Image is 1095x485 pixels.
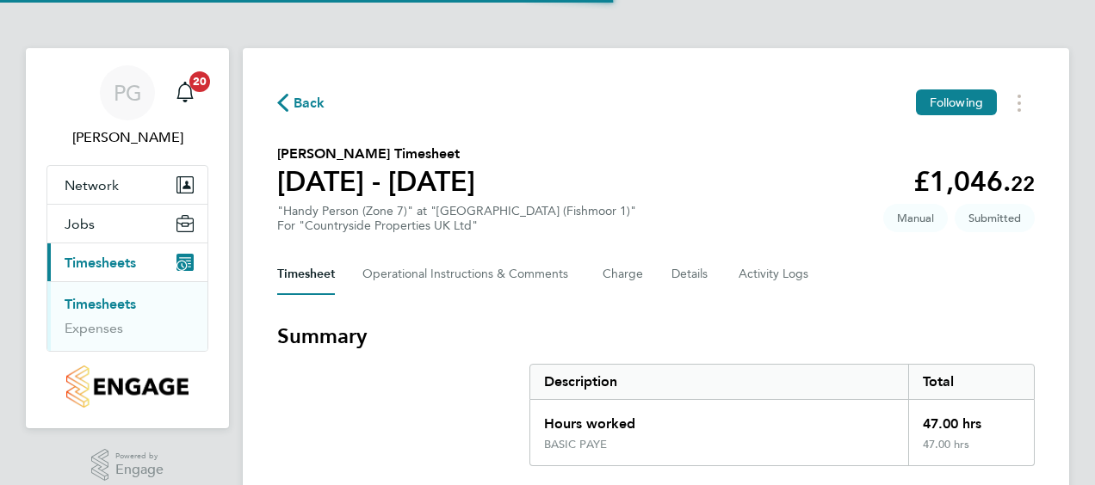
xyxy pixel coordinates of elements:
span: Back [294,93,325,114]
span: Following [930,95,983,110]
div: 47.00 hrs [908,438,1034,465]
a: PG[PERSON_NAME] [46,65,208,148]
nav: Main navigation [26,48,229,428]
span: 22 [1011,171,1035,196]
div: Summary [529,364,1035,466]
div: BASIC PAYE [544,438,607,451]
span: This timesheet was manually created. [883,204,948,232]
button: Charge [603,254,644,295]
h3: Summary [277,322,1035,350]
div: Hours worked [530,400,908,438]
a: 20 [168,65,202,120]
a: Timesheets [65,296,136,312]
button: Timesheets [47,243,207,281]
button: Following [916,89,997,115]
button: Activity Logs [739,254,811,295]
img: countryside-properties-logo-retina.png [66,365,188,408]
a: Go to home page [46,365,208,408]
div: 47.00 hrs [908,400,1034,438]
app-decimal: £1,046. [913,165,1035,198]
button: Operational Instructions & Comments [362,254,575,295]
span: Network [65,177,119,193]
span: This timesheet is Submitted. [955,204,1035,232]
button: Timesheets Menu [1004,89,1035,116]
a: Powered byEngage [91,449,164,482]
button: Timesheet [277,254,335,295]
span: 20 [189,71,210,92]
div: Timesheets [47,281,207,351]
div: Description [530,365,908,399]
h2: [PERSON_NAME] Timesheet [277,144,475,164]
span: Powered by [115,449,164,464]
button: Back [277,92,325,114]
div: For "Countryside Properties UK Ltd" [277,218,636,233]
div: "Handy Person (Zone 7)" at "[GEOGRAPHIC_DATA] (Fishmoor 1)" [277,204,636,233]
button: Network [47,166,207,204]
span: Timesheets [65,255,136,271]
button: Details [671,254,711,295]
button: Jobs [47,205,207,242]
h1: [DATE] - [DATE] [277,164,475,199]
span: Engage [115,463,164,477]
div: Total [908,365,1034,399]
span: Jobs [65,216,95,232]
span: PG [114,82,142,104]
span: Phill Grace [46,127,208,148]
a: Expenses [65,320,123,336]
